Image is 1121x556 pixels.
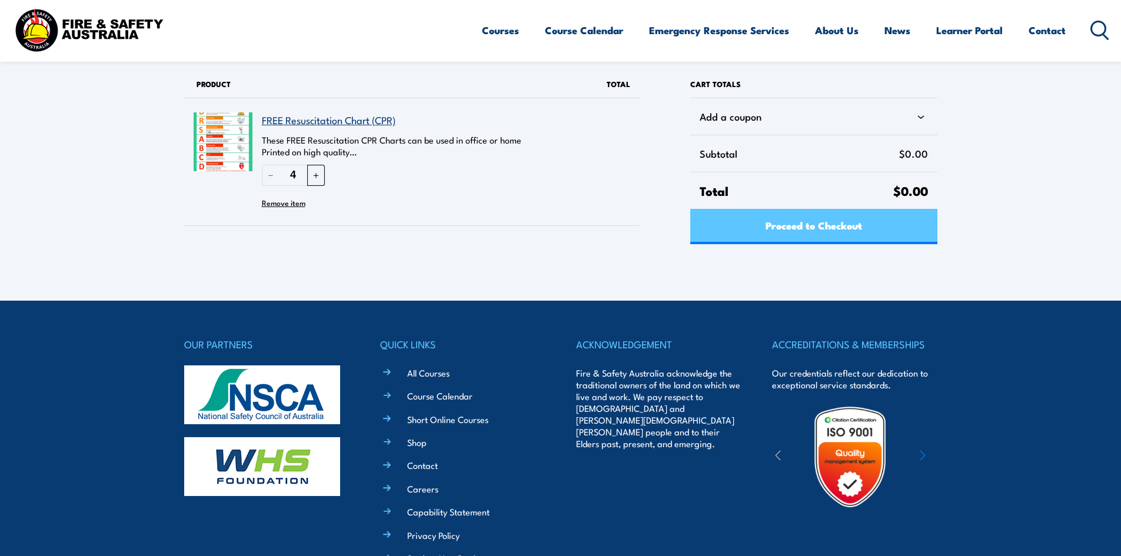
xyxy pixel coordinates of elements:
[690,71,937,98] h2: Cart totals
[262,134,571,158] p: These FREE Resuscitation CPR Charts can be used in office or home Printed on high quality…
[772,336,937,352] h4: ACCREDITATIONS & MEMBERSHIPS
[899,145,928,162] span: $0.00
[184,437,340,496] img: whs-logo-footer
[815,15,859,46] a: About Us
[262,165,280,185] button: Reduce quantity of FREE Resuscitation Chart (CPR)
[936,15,1003,46] a: Learner Portal
[407,505,490,518] a: Capability Statement
[700,145,899,162] span: Subtotal
[766,209,862,241] span: Proceed to Checkout
[262,194,305,211] button: Remove FREE Resuscitation Chart (CPR) from cart
[407,413,488,425] a: Short Online Courses
[649,15,789,46] a: Emergency Response Services
[307,165,325,185] button: Increase quantity of FREE Resuscitation Chart (CPR)
[700,182,893,199] span: Total
[576,367,741,450] p: Fire & Safety Australia acknowledge the traditional owners of the land on which we live and work....
[690,209,937,244] a: Proceed to Checkout
[407,389,473,402] a: Course Calendar
[884,15,910,46] a: News
[407,367,450,379] a: All Courses
[482,15,519,46] a: Courses
[799,405,902,508] img: Untitled design (19)
[197,78,231,89] span: Product
[280,165,307,185] input: Quantity of FREE Resuscitation Chart (CPR) in your cart.
[407,436,427,448] a: Shop
[407,482,438,495] a: Careers
[576,336,741,352] h4: ACKNOWLEDGEMENT
[1029,15,1066,46] a: Contact
[194,112,252,171] img: FREE Resuscitation Chart - What are the 7 steps to CPR?
[772,367,937,391] p: Our credentials reflect our dedication to exceptional service standards.
[902,437,1004,477] img: ewpa-logo
[700,108,927,125] div: Add a coupon
[380,336,545,352] h4: QUICK LINKS
[184,336,349,352] h4: OUR PARTNERS
[407,459,438,471] a: Contact
[184,365,340,424] img: nsca-logo-footer
[607,78,630,89] span: Total
[407,529,460,541] a: Privacy Policy
[545,15,623,46] a: Course Calendar
[262,112,395,127] a: FREE Resuscitation Chart (CPR)
[893,181,928,200] span: $0.00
